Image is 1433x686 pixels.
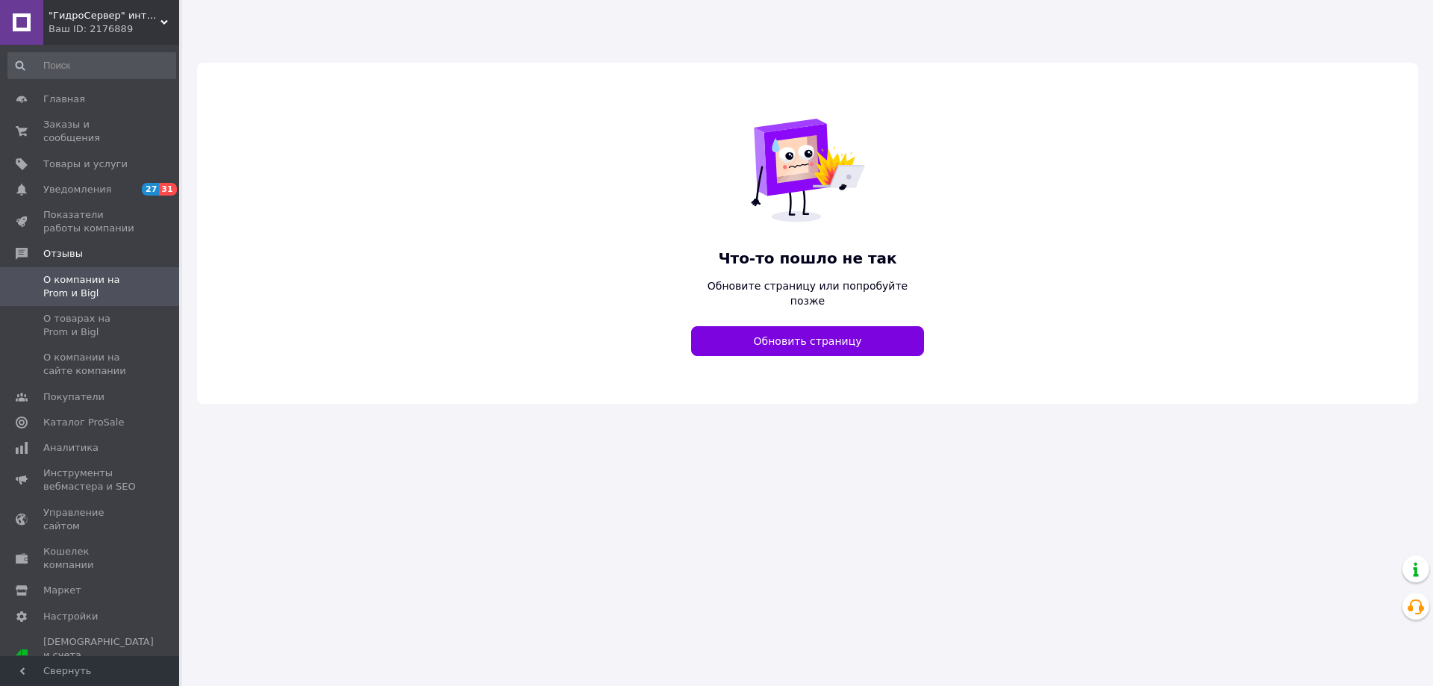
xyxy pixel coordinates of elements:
[43,545,138,572] span: Кошелек компании
[43,467,138,493] span: Инструменты вебмастера и SEO
[43,118,138,145] span: Заказы и сообщения
[691,326,924,356] button: Обновить страницу
[43,273,138,300] span: О компании на Prom и Bigl
[7,52,176,79] input: Поиск
[43,183,111,196] span: Уведомления
[43,506,138,533] span: Управление сайтом
[43,93,85,106] span: Главная
[43,416,124,429] span: Каталог ProSale
[43,635,154,676] span: [DEMOGRAPHIC_DATA] и счета
[43,610,98,623] span: Настройки
[159,183,176,196] span: 31
[43,247,83,261] span: Отзывы
[43,390,104,404] span: Покупатели
[43,208,138,235] span: Показатели работы компании
[43,312,138,339] span: О товарах на Prom и Bigl
[691,278,924,308] span: Обновите страницу или попробуйте позже
[43,351,138,378] span: О компании на сайте компании
[43,158,128,171] span: Товары и услуги
[49,9,160,22] span: "ГидроСервер" интернет-магазин сантехники.
[43,441,99,455] span: Аналитика
[49,22,179,36] div: Ваш ID: 2176889
[142,183,159,196] span: 27
[43,584,81,597] span: Маркет
[691,248,924,269] span: Что-то пошло не так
